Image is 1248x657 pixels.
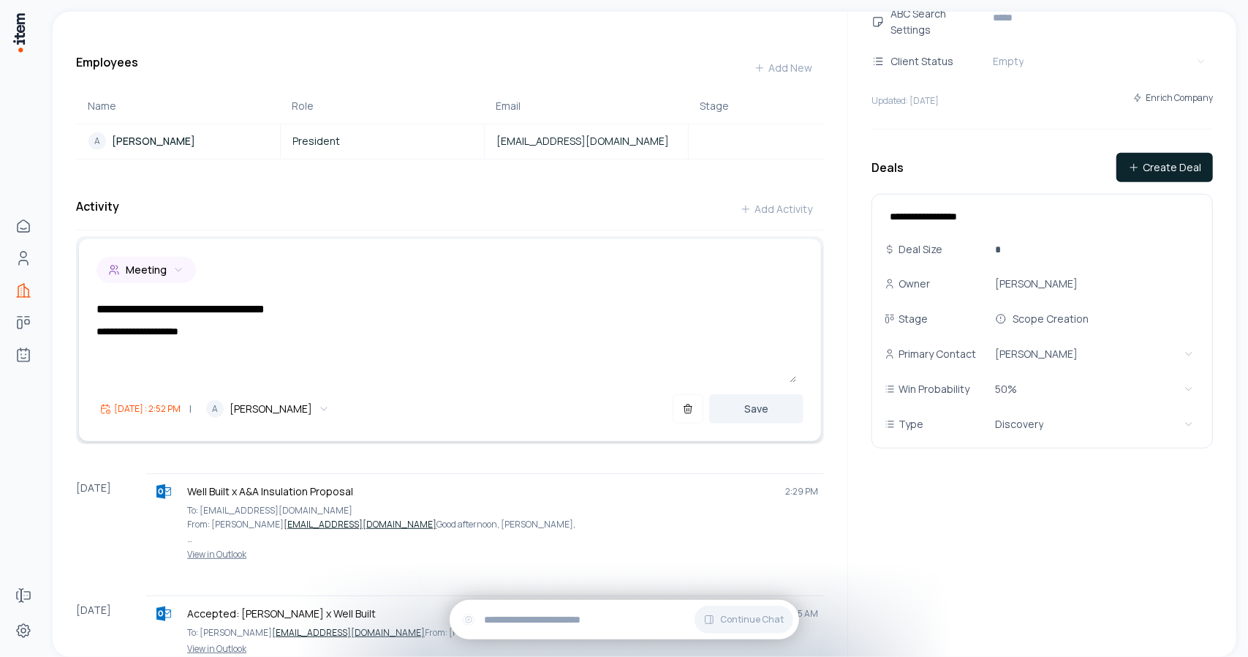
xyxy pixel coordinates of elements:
[450,600,799,639] div: Continue Chat
[9,616,38,645] a: Settings
[899,417,923,432] p: Type
[899,347,976,361] p: Primary Contact
[700,99,812,113] div: Stage
[76,53,138,83] h3: Employees
[97,257,196,283] button: Meeting
[293,134,341,149] span: President
[871,95,939,107] p: Updated: [DATE]
[899,382,969,397] p: Win Probability
[871,159,904,176] h3: Deals
[12,12,26,53] img: Item Brain Logo
[88,132,106,150] div: A
[97,394,184,424] button: [DATE] : 2:52 PM
[292,99,472,113] div: Role
[9,581,38,610] a: Forms
[899,242,942,257] p: Deal Size
[189,401,192,417] p: |
[9,276,38,305] a: Companies
[206,400,224,418] div: A
[9,308,38,337] a: Deals
[187,503,818,532] p: To: [EMAIL_ADDRESS][DOMAIN_NAME] From: [PERSON_NAME] Good afternoon, [PERSON_NAME],
[785,486,818,498] span: 2:29 PM
[1132,85,1213,111] button: Enrich Company
[284,518,436,530] a: [EMAIL_ADDRESS][DOMAIN_NAME]
[485,134,687,149] a: [EMAIL_ADDRESS][DOMAIN_NAME]
[728,195,824,224] button: Add Activity
[890,53,984,70] div: Client Status
[899,312,928,326] p: Stage
[230,402,312,416] span: [PERSON_NAME]
[152,643,818,655] a: View in Outlook
[197,394,339,424] button: A[PERSON_NAME]
[76,473,146,567] div: [DATE]
[77,132,279,150] a: A[PERSON_NAME]
[1116,153,1213,182] button: Create Deal
[126,263,167,277] span: Meeting
[76,198,119,215] h3: Activity
[709,394,803,424] button: Save
[187,484,774,499] p: Well Built x A&A Insulation Proposal
[272,626,425,639] a: [EMAIL_ADDRESS][DOMAIN_NAME]
[695,606,793,634] button: Continue Chat
[497,134,670,149] span: [EMAIL_ADDRESS][DOMAIN_NAME]
[784,608,818,620] span: 9:25 AM
[152,549,818,560] a: View in Outlook
[721,614,784,626] span: Continue Chat
[112,134,195,149] p: [PERSON_NAME]
[281,134,483,149] a: President
[496,99,676,113] div: Email
[9,340,38,369] a: Agents
[187,626,818,640] p: To: [PERSON_NAME] From: [PERSON_NAME]
[742,53,824,83] button: Add New
[899,277,930,291] p: Owner
[88,99,268,113] div: Name
[187,607,773,621] p: Accepted: [PERSON_NAME] x Well Built
[156,484,171,499] img: outlook logo
[890,6,984,38] div: ABC Search Settings
[9,211,38,241] a: Home
[9,244,38,273] a: People
[156,607,171,621] img: outlook logo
